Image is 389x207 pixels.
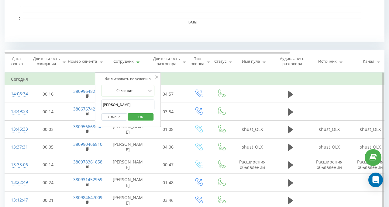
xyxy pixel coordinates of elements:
[188,21,197,24] text: [DATE]
[29,85,67,103] td: 00:16
[363,59,374,64] div: Канал
[153,56,180,66] div: Длительность разговора
[5,56,27,66] div: Дата звонка
[128,113,154,121] button: OK
[73,141,102,147] a: 380990466810
[149,85,187,103] td: 04:57
[19,5,20,8] text: 5
[73,124,102,129] a: 380956668308
[11,194,23,206] div: 13:12:47
[101,113,127,121] button: Отмена
[29,138,67,156] td: 00:05
[107,121,149,138] td: [PERSON_NAME]
[149,174,187,191] td: 01:48
[29,156,67,174] td: 00:14
[233,156,272,174] td: Расширения обьявлений
[73,159,102,165] a: 380978361858
[73,195,102,200] a: 380984647009
[101,100,155,110] input: Введите значение
[107,174,149,191] td: [PERSON_NAME]
[233,138,272,156] td: shust_OLX
[11,159,23,171] div: 13:33:06
[233,121,272,138] td: shust_OLX
[149,156,187,174] td: 00:47
[149,121,187,138] td: 01:08
[149,103,187,121] td: 03:54
[368,173,383,187] div: Open Intercom Messenger
[107,138,149,156] td: [PERSON_NAME]
[191,56,204,66] div: Тип звонка
[277,56,307,66] div: Аудиозапись разговора
[113,59,134,64] div: Сотрудник
[29,174,67,191] td: 00:24
[132,112,149,121] span: OK
[29,121,67,138] td: 00:03
[11,88,23,100] div: 14:08:34
[309,121,350,138] td: shust_OLX
[11,123,23,135] div: 13:46:33
[33,56,60,66] div: Длительность ожидания
[29,103,67,121] td: 00:14
[11,177,23,188] div: 13:22:49
[318,59,337,64] div: Источник
[73,106,102,112] a: 380676742226
[309,156,350,174] td: Расширения обьявлений
[101,76,155,82] div: Фильтровать по условию
[242,59,260,64] div: Имя пула
[149,138,187,156] td: 04:06
[68,59,97,64] div: Номер клиента
[19,17,20,20] text: 0
[107,156,149,174] td: [PERSON_NAME]
[309,138,350,156] td: shust_OLX
[214,59,226,64] div: Статус
[73,177,102,182] a: 380931452959
[11,141,23,153] div: 13:37:31
[11,106,23,118] div: 13:49:38
[73,88,102,94] a: 380996482768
